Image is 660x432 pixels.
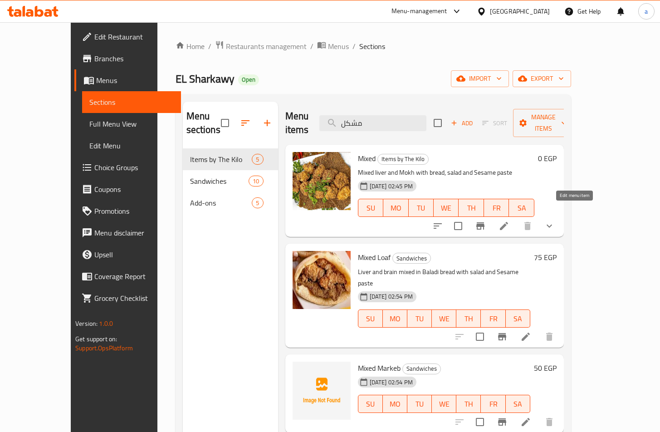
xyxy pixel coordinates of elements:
input: search [319,115,426,131]
span: TH [460,312,477,325]
button: WE [432,395,456,413]
span: MO [386,398,404,411]
nav: Menu sections [183,145,278,217]
button: WE [434,199,459,217]
button: export [513,70,571,87]
h6: 50 EGP [534,362,557,374]
a: Upsell [74,244,181,265]
span: FR [484,312,502,325]
a: Home [176,41,205,52]
span: FR [484,398,502,411]
div: Items by The Kilo [190,154,252,165]
span: SA [513,201,530,215]
span: Sections [359,41,385,52]
span: import [458,73,502,84]
button: Branch-specific-item [469,215,491,237]
button: MO [383,395,407,413]
h2: Menu sections [186,109,221,137]
button: sort-choices [427,215,449,237]
button: SA [506,395,530,413]
a: Edit menu item [520,331,531,342]
span: Select to update [470,327,489,346]
button: SA [509,199,534,217]
button: import [451,70,509,87]
span: Branches [94,53,174,64]
h6: 75 EGP [534,251,557,264]
button: TH [456,395,481,413]
span: Mixed Loaf [358,250,391,264]
div: Sandwiches [402,363,441,374]
span: Select section first [476,116,513,130]
span: [DATE] 02:54 PM [366,292,416,301]
a: Edit Menu [82,135,181,157]
span: Get support on: [75,333,117,345]
a: Full Menu View [82,113,181,135]
img: Mixed [293,152,351,210]
a: Menus [74,69,181,91]
span: TH [460,398,477,411]
button: Manage items [513,109,574,137]
span: WE [435,312,453,325]
button: Branch-specific-item [491,326,513,348]
button: SU [358,199,383,217]
img: Mixed Loaf [293,251,351,309]
a: Edit menu item [520,417,531,427]
nav: breadcrumb [176,40,571,52]
span: Menu disclaimer [94,227,174,238]
span: Sandwiches [393,253,430,264]
a: Promotions [74,200,181,222]
button: show more [538,215,560,237]
span: TH [462,201,480,215]
li: / [352,41,356,52]
p: Mixed liver and Mokh with bread, salad and Sesame paste [358,167,534,178]
p: Liver and brain mixed in Baladi bread with salad and Sesame paste [358,266,530,289]
a: Menu disclaimer [74,222,181,244]
span: Promotions [94,206,174,216]
span: Select to update [449,216,468,236]
span: SA [509,312,527,325]
button: Add [447,116,476,130]
div: items [252,154,263,165]
li: / [310,41,313,52]
span: Mixed Markeb [358,361,401,375]
span: [DATE] 02:45 PM [366,182,416,191]
span: Edit Restaurant [94,31,174,42]
span: SU [362,312,379,325]
span: Version: [75,318,98,329]
div: Sandwiches10 [183,170,278,192]
span: 5 [252,199,263,207]
span: Menus [96,75,174,86]
div: Open [238,74,259,85]
span: Full Menu View [89,118,174,129]
span: SU [362,201,380,215]
span: Add [450,118,474,128]
button: TH [456,309,481,328]
span: a [645,6,648,16]
span: Select section [428,113,447,133]
svg: Show Choices [544,221,555,231]
span: 1.0.0 [99,318,113,329]
span: Select to update [470,412,489,432]
button: Add section [256,112,278,134]
button: TU [409,199,434,217]
span: Manage items [520,112,567,134]
span: Edit Menu [89,140,174,151]
span: [DATE] 02:54 PM [366,378,416,387]
span: WE [435,398,453,411]
button: WE [432,309,456,328]
div: Items by The Kilo5 [183,148,278,170]
div: items [252,197,263,208]
span: Grocery Checklist [94,293,174,304]
button: delete [538,326,560,348]
a: Edit Restaurant [74,26,181,48]
button: TU [407,395,432,413]
a: Choice Groups [74,157,181,178]
span: Add-ons [190,197,252,208]
span: Add item [447,116,476,130]
button: TH [459,199,484,217]
a: Coupons [74,178,181,200]
a: Support.OpsPlatform [75,342,133,354]
div: [GEOGRAPHIC_DATA] [490,6,550,16]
